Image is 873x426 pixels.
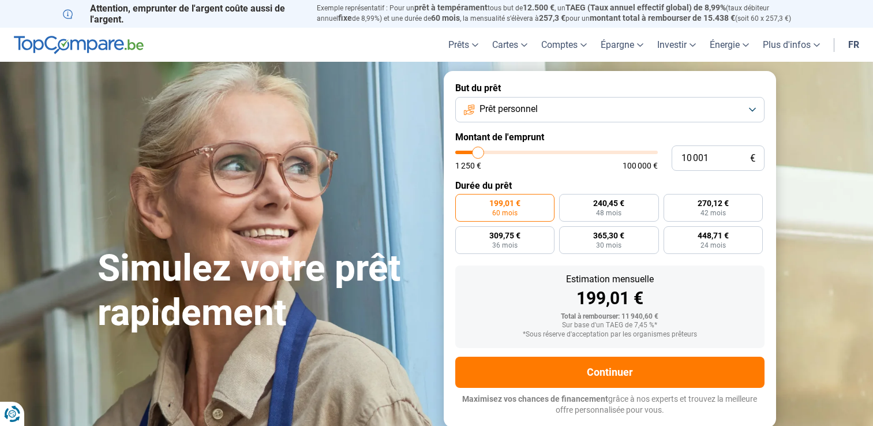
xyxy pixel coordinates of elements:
span: Prêt personnel [479,103,538,115]
a: Comptes [534,28,594,62]
div: Sur base d'un TAEG de 7,45 %* [464,322,755,330]
span: 1 250 € [455,162,481,170]
a: fr [841,28,866,62]
span: € [750,154,755,163]
span: TAEG (Taux annuel effectif global) de 8,99% [565,3,726,12]
p: grâce à nos experts et trouvez la meilleure offre personnalisée pour vous. [455,394,765,416]
a: Épargne [594,28,650,62]
div: Estimation mensuelle [464,275,755,284]
span: 48 mois [596,210,621,216]
a: Investir [650,28,703,62]
span: prêt à tempérament [414,3,488,12]
span: 12.500 € [523,3,554,12]
span: 24 mois [700,242,726,249]
a: Prêts [441,28,485,62]
label: Montant de l'emprunt [455,132,765,143]
div: Total à rembourser: 11 940,60 € [464,313,755,321]
span: Maximisez vos chances de financement [462,394,608,403]
span: montant total à rembourser de 15.438 € [590,13,735,23]
span: 199,01 € [489,199,520,207]
span: 42 mois [700,210,726,216]
img: TopCompare [14,36,144,54]
div: 199,01 € [464,290,755,307]
a: Plus d'infos [756,28,827,62]
button: Continuer [455,357,765,388]
span: 448,71 € [698,231,729,240]
p: Attention, emprunter de l'argent coûte aussi de l'argent. [63,3,303,25]
h1: Simulez votre prêt rapidement [98,246,430,335]
span: 309,75 € [489,231,520,240]
span: 60 mois [431,13,460,23]
button: Prêt personnel [455,97,765,122]
p: Exemple représentatif : Pour un tous but de , un (taux débiteur annuel de 8,99%) et une durée de ... [317,3,811,24]
span: 365,30 € [593,231,624,240]
span: 270,12 € [698,199,729,207]
label: Durée du prêt [455,180,765,191]
label: But du prêt [455,83,765,94]
div: *Sous réserve d'acceptation par les organismes prêteurs [464,331,755,339]
span: 257,3 € [539,13,565,23]
a: Cartes [485,28,534,62]
span: fixe [338,13,352,23]
span: 100 000 € [623,162,658,170]
span: 60 mois [492,210,518,216]
span: 240,45 € [593,199,624,207]
span: 30 mois [596,242,621,249]
span: 36 mois [492,242,518,249]
a: Énergie [703,28,756,62]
